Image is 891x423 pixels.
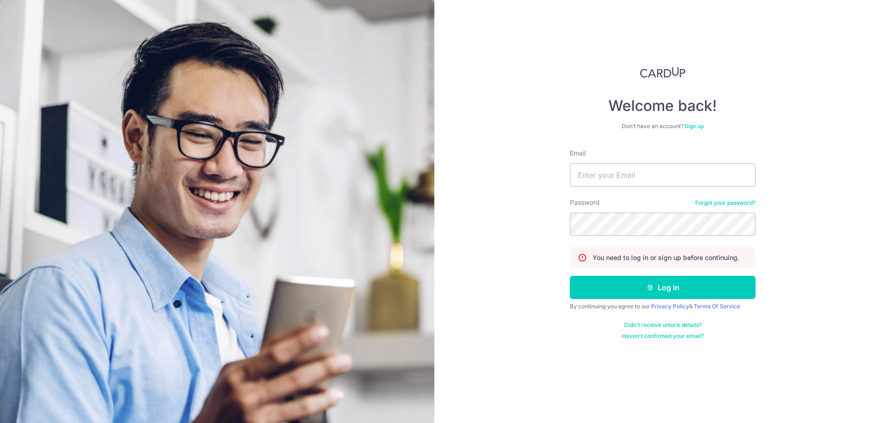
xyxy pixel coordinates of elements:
div: By continuing you agree to our & [570,303,755,310]
p: You need to log in or sign up before continuing. [593,253,739,262]
h4: Welcome back! [570,97,755,115]
img: CardUp Logo [640,67,685,78]
div: Don’t have an account? [570,123,755,130]
a: Forgot your password? [695,199,755,207]
label: Password [570,198,600,207]
input: Enter your Email [570,163,755,187]
a: Sign up [684,123,704,130]
button: Log in [570,276,755,299]
a: Didn't receive unlock details? [624,321,702,329]
a: Haven't confirmed your email? [622,332,704,340]
label: Email [570,149,586,158]
a: Privacy Policy [651,303,689,310]
a: Terms Of Service [694,303,740,310]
